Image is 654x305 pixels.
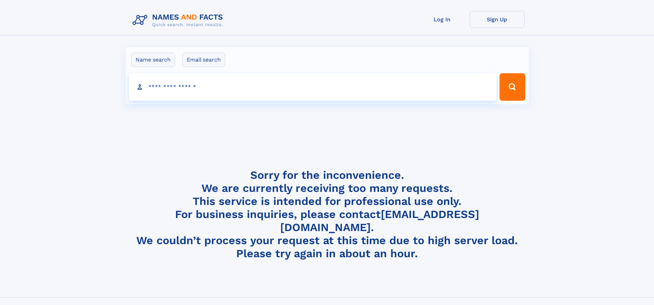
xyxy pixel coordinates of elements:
[130,168,525,260] h4: Sorry for the inconvenience. We are currently receiving too many requests. This service is intend...
[182,53,225,67] label: Email search
[470,11,525,28] a: Sign Up
[129,73,497,101] input: search input
[280,208,479,234] a: [EMAIL_ADDRESS][DOMAIN_NAME]
[131,53,175,67] label: Name search
[130,11,229,30] img: Logo Names and Facts
[500,73,525,101] button: Search Button
[415,11,470,28] a: Log In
